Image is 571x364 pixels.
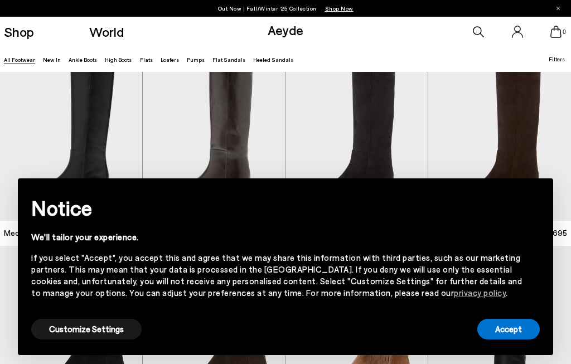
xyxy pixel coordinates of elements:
[454,288,506,298] a: privacy policy
[550,26,562,38] a: 0
[477,319,540,339] button: Accept
[69,56,97,63] a: Ankle Boots
[268,22,303,38] a: Aeyde
[143,42,285,221] img: Medea Knee-High Boots
[31,193,522,222] h2: Notice
[105,56,132,63] a: High Boots
[4,227,28,239] span: Medea
[522,182,549,208] button: Close this notice
[212,56,245,63] a: Flat Sandals
[549,56,565,62] span: Filters
[43,56,61,63] a: New In
[4,56,35,63] a: All Footwear
[218,3,354,14] p: Out Now | Fall/Winter ‘25 Collection
[31,231,522,243] div: We'll tailor your experience.
[187,56,205,63] a: Pumps
[253,56,293,63] a: Heeled Sandals
[428,42,571,221] img: Medea Suede Knee-High Boots
[140,56,153,63] a: Flats
[325,5,354,12] span: Navigate to /collections/new-in
[285,42,428,221] img: Medea Suede Knee-High Boots
[161,56,179,63] a: Loafers
[31,252,522,299] div: If you select "Accept", you accept this and agree that we may share this information with third p...
[31,319,142,339] button: Customize Settings
[89,25,124,38] a: World
[531,187,539,203] span: ×
[562,29,567,35] span: 0
[4,25,34,38] a: Shop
